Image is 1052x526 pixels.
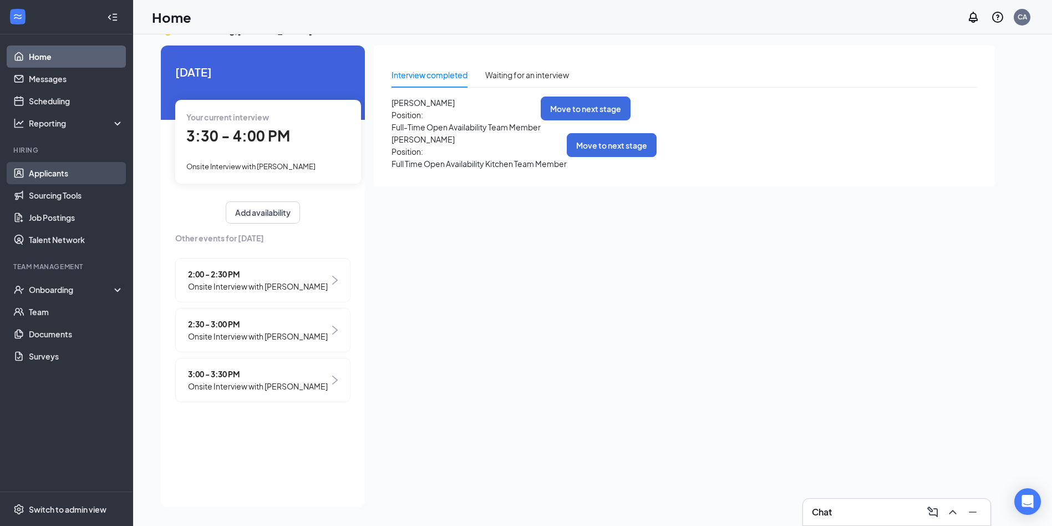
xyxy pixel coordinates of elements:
svg: ComposeMessage [926,505,939,519]
a: Sourcing Tools [29,184,124,206]
a: Home [29,45,124,68]
svg: Collapse [107,12,118,23]
div: Switch to admin view [29,504,106,515]
a: Messages [29,68,124,90]
a: Job Postings [29,206,124,229]
span: Other events for [DATE] [175,232,350,244]
svg: ChevronUp [946,505,959,519]
span: 2:00 - 2:30 PM [188,268,328,280]
button: Minimize [964,503,982,521]
span: Onsite Interview with [PERSON_NAME] [188,380,328,392]
button: Add availability [226,201,300,224]
div: CA [1018,12,1027,22]
div: Onboarding [29,284,114,295]
span: Your current interview [186,112,269,122]
span: [PERSON_NAME] [392,133,567,145]
p: Position: [392,145,567,158]
a: Documents [29,323,124,345]
button: Move to next stage [567,133,657,157]
span: 2:30 - 3:00 PM [188,318,328,330]
span: [DATE] [175,63,350,80]
span: [PERSON_NAME] [392,97,541,109]
svg: Minimize [966,505,979,519]
p: Position: [392,109,541,121]
div: Hiring [13,145,121,155]
div: Open Intercom Messenger [1014,488,1041,515]
svg: QuestionInfo [991,11,1004,24]
div: Interview completed [392,69,467,81]
div: Team Management [13,262,121,271]
div: Reporting [29,118,124,129]
button: ComposeMessage [924,503,942,521]
svg: WorkstreamLogo [12,11,23,22]
button: ChevronUp [944,503,962,521]
button: Move to next stage [541,97,631,120]
a: Scheduling [29,90,124,112]
svg: Analysis [13,118,24,129]
span: Onsite Interview with [PERSON_NAME] [186,162,316,171]
span: 3:30 - 4:00 PM [186,127,290,145]
span: 3:00 - 3:30 PM [188,368,328,380]
p: Full-Time Open Availability Team Member [392,121,541,133]
svg: Settings [13,504,24,515]
a: Talent Network [29,229,124,251]
span: Onsite Interview with [PERSON_NAME] [188,280,328,292]
h1: Home [152,8,191,27]
span: Onsite Interview with [PERSON_NAME] [188,330,328,342]
svg: Notifications [967,11,980,24]
a: Team [29,301,124,323]
a: Applicants [29,162,124,184]
div: Waiting for an interview [485,69,569,81]
a: Surveys [29,345,124,367]
p: Full Time Open Availability Kitchen Team Member [392,158,567,170]
h3: Chat [812,506,832,518]
svg: UserCheck [13,284,24,295]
